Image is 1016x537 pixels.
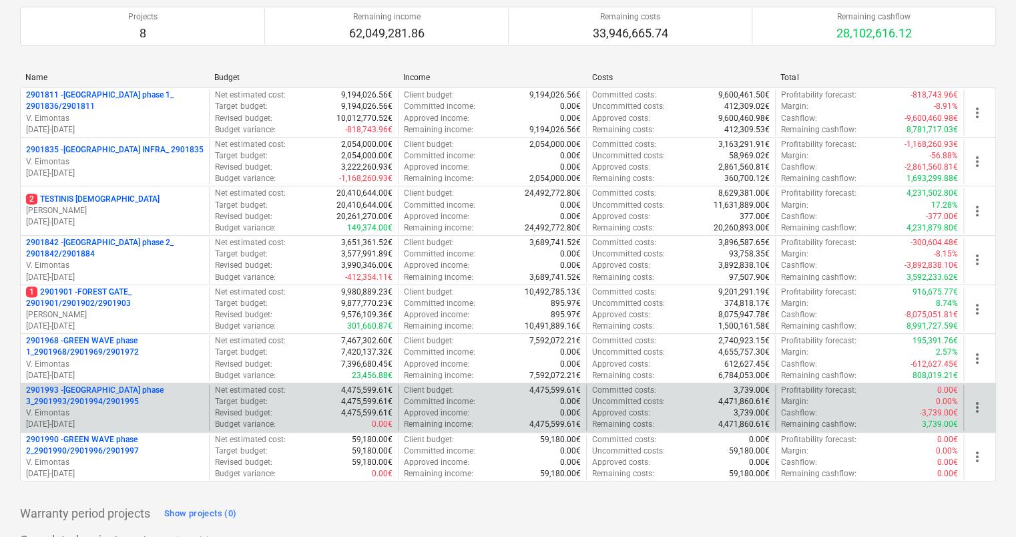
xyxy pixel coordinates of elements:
[215,335,285,347] p: Net estimated cost :
[404,445,475,457] p: Committed income :
[781,139,856,150] p: Profitability forecast :
[911,359,958,370] p: -612,627.45€
[404,298,475,309] p: Committed income :
[729,272,770,283] p: 97,507.90€
[404,162,469,173] p: Approved income :
[920,407,958,419] p: -3,739.00€
[336,200,393,211] p: 20,410,644.00€
[404,89,454,101] p: Client budget :
[781,309,817,321] p: Cashflow :
[907,188,958,199] p: 4,231,502.80€
[905,113,958,124] p: -9,600,460.98€
[26,89,204,136] div: 2901811 -[GEOGRAPHIC_DATA] phase 1_ 2901836/2901811V. Eimontas[DATE]-[DATE]
[215,211,272,222] p: Revised budget :
[540,434,581,445] p: 59,180.00€
[592,124,654,136] p: Remaining costs :
[341,335,393,347] p: 7,467,302.60€
[718,321,770,332] p: 1,500,161.58€
[560,407,581,419] p: 0.00€
[26,237,204,260] p: 2901842 - [GEOGRAPHIC_DATA] phase 2_ 2901842/2901884
[26,457,204,468] p: V. Eimontas
[592,396,665,407] p: Uncommitted costs :
[26,419,204,430] p: [DATE] - [DATE]
[341,287,393,298] p: 9,980,889.23€
[215,200,267,211] p: Target budget :
[922,419,958,430] p: 3,739.00€
[729,248,770,260] p: 93,758.35€
[404,260,469,271] p: Approved income :
[26,144,204,156] p: 2901835 - [GEOGRAPHIC_DATA] INFRA_ 2901835
[592,237,656,248] p: Committed costs :
[404,419,473,430] p: Remaining income :
[26,113,204,124] p: V. Eimontas
[26,168,204,179] p: [DATE] - [DATE]
[26,385,204,407] p: 2901993 - [GEOGRAPHIC_DATA] phase 3_2901993/2901994/2901995
[905,162,958,173] p: -2,861,560.81€
[969,351,985,367] span: more_vert
[592,385,656,396] p: Committed costs :
[404,385,454,396] p: Client budget :
[560,211,581,222] p: 0.00€
[26,359,204,370] p: V. Eimontas
[781,113,817,124] p: Cashflow :
[404,188,454,199] p: Client budget :
[215,89,285,101] p: Net estimated cost :
[341,139,393,150] p: 2,054,000.00€
[529,419,581,430] p: 4,475,599.61€
[781,298,808,309] p: Margin :
[592,101,665,112] p: Uncommitted costs :
[734,407,770,419] p: 3,739.00€
[26,194,160,205] p: TESTINIS [DEMOGRAPHIC_DATA]
[718,162,770,173] p: 2,861,560.81€
[215,385,285,396] p: Net estimated cost :
[937,385,958,396] p: 0.00€
[560,101,581,112] p: 0.00€
[26,287,37,297] span: 1
[937,434,958,445] p: 0.00€
[934,101,958,112] p: -8.91%
[215,434,285,445] p: Net estimated cost :
[26,124,204,136] p: [DATE] - [DATE]
[729,150,770,162] p: 58,969.02€
[215,113,272,124] p: Revised budget :
[592,139,656,150] p: Committed costs :
[781,260,817,271] p: Cashflow :
[781,335,856,347] p: Profitability forecast :
[529,89,581,101] p: 9,194,026.56€
[347,321,393,332] p: 301,660.87€
[905,260,958,271] p: -3,892,838.10€
[341,359,393,370] p: 7,396,680.45€
[592,150,665,162] p: Uncommitted costs :
[26,321,204,332] p: [DATE] - [DATE]
[714,200,770,211] p: 11,631,889.00€
[781,272,856,283] p: Remaining cashflow :
[560,150,581,162] p: 0.00€
[718,335,770,347] p: 2,740,923.15€
[781,200,808,211] p: Margin :
[341,260,393,271] p: 3,990,346.00€
[781,222,856,234] p: Remaining cashflow :
[26,287,204,309] p: 2901901 - FOREST GATE_ 2901901/2901902/2901903
[836,11,912,23] p: Remaining cashflow
[341,150,393,162] p: 2,054,000.00€
[593,11,668,23] p: Remaining costs
[781,419,856,430] p: Remaining cashflow :
[25,73,204,82] div: Name
[718,113,770,124] p: 9,600,460.98€
[215,287,285,298] p: Net estimated cost :
[592,359,650,370] p: Approved costs :
[913,370,958,381] p: 808,019.21€
[724,101,770,112] p: 412,309.02€
[215,321,275,332] p: Budget variance :
[781,237,856,248] p: Profitability forecast :
[341,347,393,358] p: 7,420,137.32€
[560,113,581,124] p: 0.00€
[404,370,473,381] p: Remaining income :
[529,173,581,184] p: 2,054,000.00€
[352,445,393,457] p: 59,180.00€
[214,73,393,82] div: Budget
[969,252,985,268] span: more_vert
[911,89,958,101] p: -818,743.96€
[907,173,958,184] p: 1,693,299.88€
[718,237,770,248] p: 3,896,587.65€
